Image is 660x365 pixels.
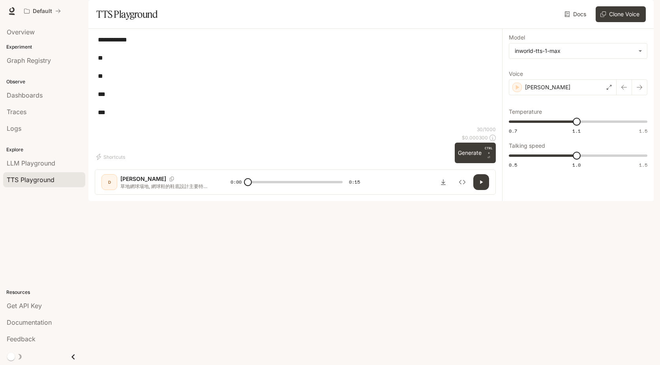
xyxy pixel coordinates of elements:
[166,177,177,181] button: Copy Voice ID
[96,6,157,22] h1: TTS Playground
[509,162,517,168] span: 0.5
[563,6,589,22] a: Docs
[231,178,242,186] span: 0:00
[485,146,493,160] p: ⏎
[509,128,517,134] span: 0.7
[509,109,542,115] p: Temperature
[596,6,646,22] button: Clone Voice
[639,162,647,168] span: 1.5
[21,3,64,19] button: All workspaces
[485,146,493,155] p: CTRL +
[572,128,581,134] span: 1.1
[509,35,525,40] p: Model
[95,151,128,163] button: Shortcuts
[509,143,545,149] p: Talking speed
[572,162,581,168] span: 1.0
[33,8,52,15] p: Default
[103,176,116,188] div: D
[454,174,470,190] button: Inspect
[509,71,523,77] p: Voice
[120,183,212,190] p: 草地網球場地, 網球鞋的鞋底設計主要特點是： 1. 深溝槽的人字紋 2. 細小顆粒狀鞋底 3. [STREET_ADDRESS]. 叫厚減震鞋底
[435,174,451,190] button: Download audio
[639,128,647,134] span: 1.5
[509,43,647,58] div: inworld-tts-1-max
[455,143,496,163] button: GenerateCTRL +⏎
[349,178,360,186] span: 0:15
[120,175,166,183] p: [PERSON_NAME]
[525,83,570,91] p: [PERSON_NAME]
[515,47,634,55] div: inworld-tts-1-max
